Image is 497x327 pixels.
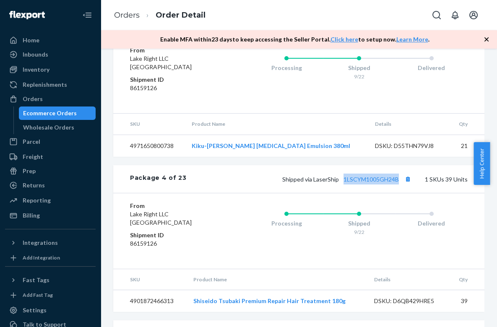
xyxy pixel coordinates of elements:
div: Shipped [323,64,396,72]
div: Reporting [23,196,51,205]
ol: breadcrumbs [107,3,212,28]
div: 1 SKUs 39 Units [187,174,468,184]
p: Enable MFA within 23 days to keep accessing the Seller Portal. to setup now. . [160,35,429,44]
th: Details [368,114,450,135]
a: Home [5,34,96,47]
a: Ecommerce Orders [19,106,96,120]
a: Freight [5,150,96,163]
button: Fast Tags [5,273,96,287]
div: DSKU: D55THN79VJ8 [375,142,443,150]
img: Flexport logo [9,11,45,19]
a: Add Fast Tag [5,290,96,300]
div: Prep [23,167,36,175]
div: Settings [23,306,47,314]
div: Processing [250,219,323,228]
a: Returns [5,179,96,192]
dt: From [130,202,217,210]
a: Orders [5,92,96,106]
dt: From [130,46,217,54]
div: Add Integration [23,254,60,261]
dt: Shipment ID [130,75,217,84]
th: SKU [113,114,185,135]
button: Integrations [5,236,96,249]
div: Wholesale Orders [23,123,74,132]
div: Delivered [395,219,468,228]
a: 1LSCYM1005GH24B [343,176,399,183]
a: Inbounds [5,48,96,61]
a: Order Detail [156,10,206,20]
a: Kiku-[PERSON_NAME] [MEDICAL_DATA] Emulsion 380ml [192,142,350,149]
a: Inventory [5,63,96,76]
div: 9/22 [323,73,396,80]
span: Shipped via LaserShip [282,176,413,183]
div: Ecommerce Orders [23,109,77,117]
div: 9/22 [323,228,396,236]
div: Processing [250,64,323,72]
a: Wholesale Orders [19,121,96,134]
th: SKU [113,269,187,290]
td: 4971650800738 [113,135,185,157]
div: Replenishments [23,80,67,89]
div: Home [23,36,39,44]
div: Delivered [395,64,468,72]
td: 39 [449,290,484,312]
button: Open Search Box [428,7,445,23]
dd: 86159126 [130,239,217,248]
div: Freight [23,153,43,161]
div: DSKU: D6QB429HRE5 [374,297,442,305]
div: Shipped [323,219,396,228]
a: Learn More [396,36,428,43]
div: Parcel [23,138,40,146]
div: Returns [23,181,45,189]
div: Fast Tags [23,276,49,284]
button: Help Center [474,142,490,185]
td: 21 [450,135,484,157]
th: Qty [450,114,484,135]
a: Replenishments [5,78,96,91]
a: Settings [5,304,96,317]
span: Lake Right LLC [GEOGRAPHIC_DATA] [130,55,192,70]
td: 4901872466313 [113,290,187,312]
div: Inbounds [23,50,48,59]
a: Billing [5,209,96,222]
a: Reporting [5,194,96,207]
th: Product Name [185,114,368,135]
th: Product Name [187,269,367,290]
dt: Shipment ID [130,231,217,239]
a: Click here [330,36,358,43]
a: Prep [5,164,96,178]
th: Details [367,269,449,290]
div: Integrations [23,239,58,247]
button: Open account menu [465,7,482,23]
dd: 86159126 [130,84,217,92]
span: Lake Right LLC [GEOGRAPHIC_DATA] [130,210,192,226]
a: Parcel [5,135,96,148]
th: Qty [449,269,484,290]
a: Orders [114,10,140,20]
a: Shiseido Tsubaki Premium Repair Hair Treatment 180g [193,297,346,304]
div: Package 4 of 23 [130,174,187,184]
div: Add Fast Tag [23,291,53,298]
button: Close Navigation [79,7,96,23]
a: Add Integration [5,253,96,263]
button: Copy tracking number [402,174,413,184]
button: Open notifications [447,7,463,23]
div: Orders [23,95,43,103]
div: Billing [23,211,40,220]
div: Inventory [23,65,49,74]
